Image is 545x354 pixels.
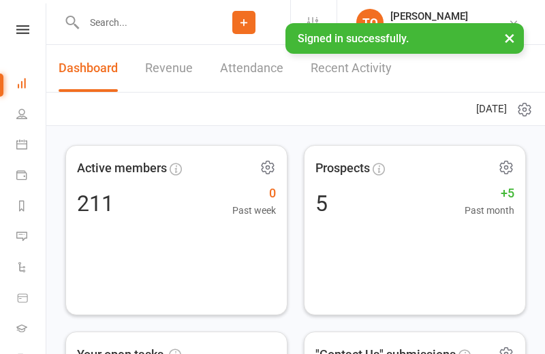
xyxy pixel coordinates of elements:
[145,45,193,92] a: Revenue
[16,161,47,192] a: Payments
[16,192,47,223] a: Reports
[16,100,47,131] a: People
[356,9,384,36] div: TQ
[311,45,392,92] a: Recent Activity
[232,184,276,204] span: 0
[16,131,47,161] a: Calendar
[16,69,47,100] a: Dashboard
[315,193,328,214] div: 5
[465,184,514,204] span: +5
[497,23,522,52] button: ×
[465,203,514,218] span: Past month
[390,10,508,22] div: [PERSON_NAME]
[77,193,114,214] div: 211
[59,45,118,92] a: Dashboard
[315,159,370,178] span: Prospects
[232,203,276,218] span: Past week
[220,45,283,92] a: Attendance
[390,22,508,35] div: Ettingshausens Martial Arts
[298,32,409,45] span: Signed in successfully.
[77,159,167,178] span: Active members
[80,13,198,32] input: Search...
[476,101,507,117] span: [DATE]
[16,284,47,315] a: Product Sales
